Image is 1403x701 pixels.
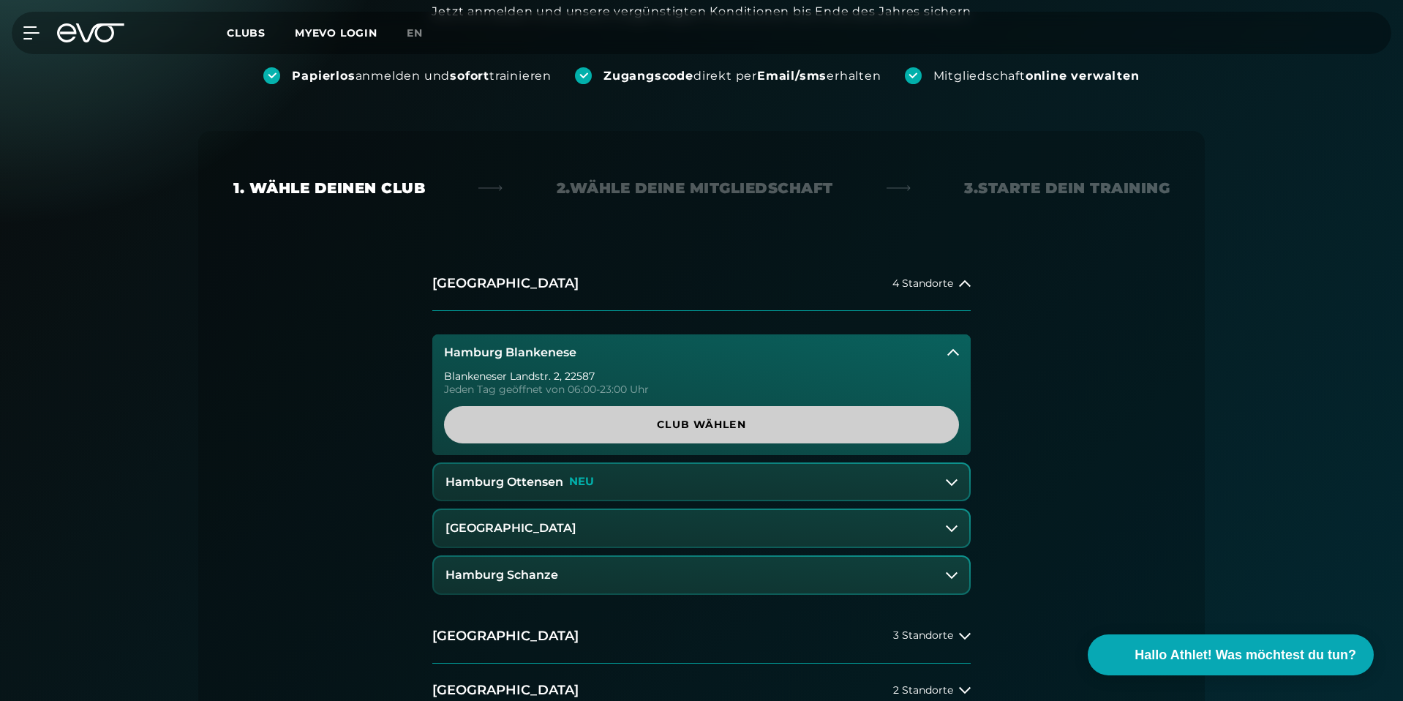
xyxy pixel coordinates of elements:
strong: Email/sms [757,69,827,83]
h3: Hamburg Schanze [445,569,558,582]
button: Hamburg Schanze [434,557,969,593]
button: Hamburg Blankenese [432,334,971,371]
button: [GEOGRAPHIC_DATA] [434,510,969,547]
div: Jeden Tag geöffnet von 06:00-23:00 Uhr [444,384,959,394]
button: Hallo Athlet! Was möchtest du tun? [1088,634,1374,675]
button: [GEOGRAPHIC_DATA]4 Standorte [432,257,971,311]
h3: Hamburg Ottensen [445,476,563,489]
strong: online verwalten [1026,69,1140,83]
span: Club wählen [479,417,924,432]
a: Club wählen [444,406,959,443]
div: 2. Wähle deine Mitgliedschaft [557,178,833,198]
button: [GEOGRAPHIC_DATA]3 Standorte [432,610,971,664]
h3: [GEOGRAPHIC_DATA] [445,522,576,535]
p: NEU [569,476,594,488]
h2: [GEOGRAPHIC_DATA] [432,274,579,293]
h2: [GEOGRAPHIC_DATA] [432,681,579,700]
span: en [407,26,423,40]
span: 2 Standorte [893,685,953,696]
div: 1. Wähle deinen Club [233,178,425,198]
div: anmelden und trainieren [292,68,552,84]
strong: Papierlos [292,69,355,83]
button: Hamburg OttensenNEU [434,464,969,501]
span: 3 Standorte [893,630,953,641]
h2: [GEOGRAPHIC_DATA] [432,627,579,645]
span: 4 Standorte [892,278,953,289]
a: Clubs [227,26,295,40]
h3: Hamburg Blankenese [444,346,576,359]
a: en [407,25,440,42]
div: direkt per erhalten [603,68,881,84]
span: Hallo Athlet! Was möchtest du tun? [1135,645,1356,665]
span: Clubs [227,26,266,40]
div: Blankeneser Landstr. 2 , 22587 [444,371,959,381]
strong: sofort [450,69,489,83]
strong: Zugangscode [603,69,693,83]
div: 3. Starte dein Training [964,178,1170,198]
a: MYEVO LOGIN [295,26,377,40]
div: Mitgliedschaft [933,68,1140,84]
